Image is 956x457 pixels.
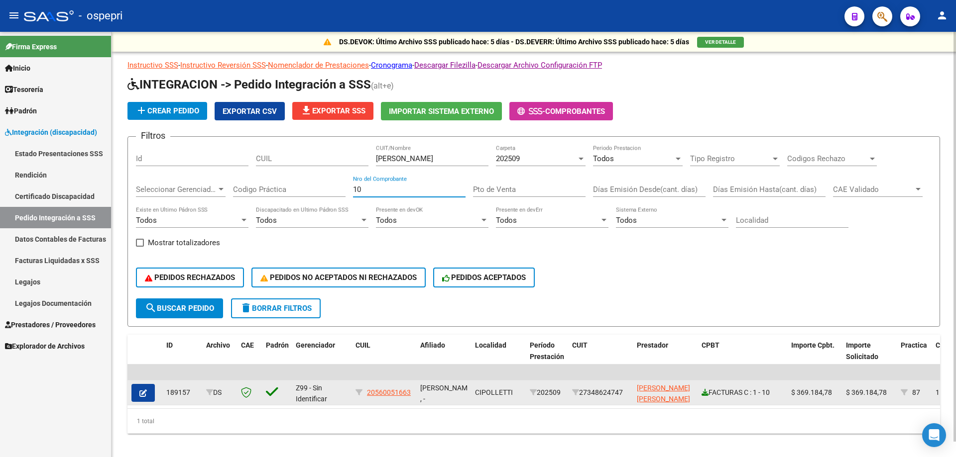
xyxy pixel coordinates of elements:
div: Open Intercom Messenger [922,423,946,447]
datatable-header-cell: Practica [897,335,932,378]
mat-icon: file_download [300,104,312,116]
span: Practica [901,341,927,349]
span: CPBT [702,341,719,349]
button: PEDIDOS RECHAZADOS [136,268,244,287]
span: VER DETALLE [705,39,736,45]
div: DS [206,387,233,398]
span: Gerenciador [296,341,335,349]
span: CAE [241,341,254,349]
button: Exportar SSS [292,102,373,120]
div: 189157 [166,387,198,398]
span: 202509 [496,154,520,163]
span: Prestador [637,341,668,349]
button: Crear Pedido [127,102,207,120]
span: Borrar Filtros [240,304,312,313]
mat-icon: delete [240,302,252,314]
datatable-header-cell: CPBT [698,335,787,378]
span: Buscar Pedido [145,304,214,313]
span: Exportar CSV [223,107,277,116]
span: Codigos Rechazo [787,154,868,163]
span: Z99 - Sin Identificar [296,384,327,403]
datatable-header-cell: Archivo [202,335,237,378]
span: Padrón [266,341,289,349]
span: CUIT [572,341,588,349]
div: 1 total [127,409,940,434]
mat-icon: add [135,104,147,116]
datatable-header-cell: Importe Solicitado [842,335,897,378]
mat-icon: search [145,302,157,314]
span: Archivo [206,341,230,349]
button: -Comprobantes [509,102,613,120]
span: Firma Express [5,41,57,52]
span: $ 369.184,78 [846,388,887,396]
span: Inicio [5,63,30,74]
span: 87 [912,388,920,396]
datatable-header-cell: Padrón [262,335,292,378]
p: DS.DEVOK: Último Archivo SSS publicado hace: 5 días - DS.DEVERR: Último Archivo SSS publicado hac... [339,36,689,47]
button: PEDIDOS ACEPTADOS [433,268,535,287]
button: Borrar Filtros [231,298,321,318]
a: Instructivo Reversión SSS [180,61,266,70]
mat-icon: person [936,9,948,21]
span: [PERSON_NAME] [PERSON_NAME] [637,384,690,403]
span: Localidad [475,341,506,349]
div: 202509 [530,387,564,398]
a: Descargar Archivo Configuración FTP [478,61,602,70]
span: Importe Cpbt. [791,341,835,349]
datatable-header-cell: Localidad [471,335,526,378]
div: FACTURAS C : 1 - 10 [702,387,783,398]
span: [PERSON_NAME] , - [420,384,474,403]
span: Tipo Registro [690,154,771,163]
span: $ 369.184,78 [791,388,832,396]
span: - [517,107,545,116]
datatable-header-cell: Importe Cpbt. [787,335,842,378]
span: Integración (discapacidad) [5,127,97,138]
span: Comprobantes [545,107,605,116]
span: CAE Validado [833,185,914,194]
span: Explorador de Archivos [5,341,85,352]
h3: Filtros [136,129,170,143]
div: 27348624747 [572,387,629,398]
span: Todos [616,216,637,225]
span: INTEGRACION -> Pedido Integración a SSS [127,78,371,91]
span: Crear Pedido [135,106,199,115]
button: Buscar Pedido [136,298,223,318]
datatable-header-cell: Gerenciador [292,335,352,378]
button: Exportar CSV [215,102,285,120]
span: PEDIDOS RECHAZADOS [145,273,235,282]
span: 1 [936,388,940,396]
datatable-header-cell: CAE [237,335,262,378]
span: PEDIDOS NO ACEPTADOS NI RECHAZADOS [260,273,417,282]
span: Todos [256,216,277,225]
span: Prestadores / Proveedores [5,319,96,330]
datatable-header-cell: Prestador [633,335,698,378]
span: Afiliado [420,341,445,349]
a: Cronograma [371,61,412,70]
span: Todos [376,216,397,225]
span: - ospepri [79,5,122,27]
button: VER DETALLE [697,37,744,48]
span: ID [166,341,173,349]
a: Nomenclador de Prestaciones [268,61,369,70]
button: Importar Sistema Externo [381,102,502,120]
datatable-header-cell: ID [162,335,202,378]
span: Padrón [5,105,37,116]
span: PEDIDOS ACEPTADOS [442,273,526,282]
a: Instructivo SSS [127,61,178,70]
span: Período Prestación [530,341,564,361]
span: 20560051663 [367,388,411,396]
mat-icon: menu [8,9,20,21]
p: - - - - - [127,60,940,71]
span: Todos [593,154,614,163]
a: Descargar Filezilla [414,61,476,70]
datatable-header-cell: CUIT [568,335,633,378]
span: Tesorería [5,84,43,95]
datatable-header-cell: CUIL [352,335,416,378]
span: Mostrar totalizadores [148,237,220,249]
span: Importar Sistema Externo [389,107,494,116]
span: Importe Solicitado [846,341,878,361]
span: Exportar SSS [300,106,365,115]
span: CUIL [356,341,370,349]
span: Todos [496,216,517,225]
button: PEDIDOS NO ACEPTADOS NI RECHAZADOS [251,268,426,287]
